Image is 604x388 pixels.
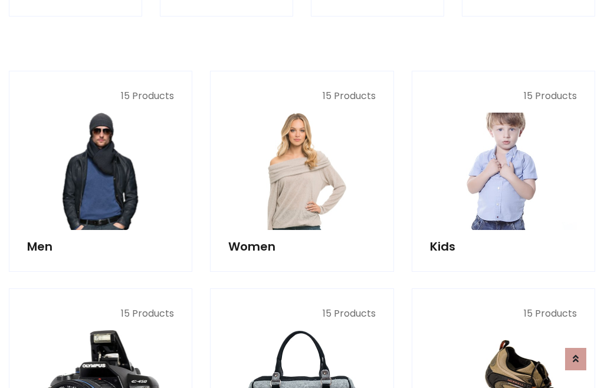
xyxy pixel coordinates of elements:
[228,307,375,321] p: 15 Products
[430,89,577,103] p: 15 Products
[27,89,174,103] p: 15 Products
[430,239,577,254] h5: Kids
[228,89,375,103] p: 15 Products
[27,239,174,254] h5: Men
[27,307,174,321] p: 15 Products
[228,239,375,254] h5: Women
[430,307,577,321] p: 15 Products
